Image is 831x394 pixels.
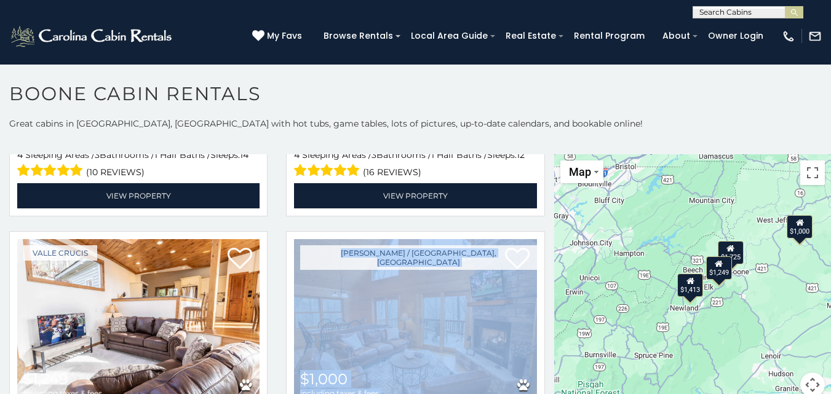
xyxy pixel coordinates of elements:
a: [PERSON_NAME] / [GEOGRAPHIC_DATA], [GEOGRAPHIC_DATA] [300,245,536,270]
div: $1,725 [718,240,744,264]
span: (10 reviews) [86,164,145,180]
span: 4 [294,149,300,160]
span: 1 Half Baths / [154,149,210,160]
a: My Favs [252,30,305,43]
a: Browse Rentals [317,26,399,45]
span: 3 [372,149,376,160]
a: View Property [294,183,536,208]
span: 14 [240,149,249,160]
button: Change map style [560,160,603,183]
a: Owner Login [702,26,769,45]
img: mail-regular-white.png [808,30,822,43]
span: $1,249 [23,370,68,388]
a: Real Estate [499,26,562,45]
div: $1,249 [706,256,731,279]
span: My Favs [267,30,302,42]
div: Sleeping Areas / Bathrooms / Sleeps: [17,149,260,180]
a: Add to favorites [228,246,252,272]
a: View Property [17,183,260,208]
img: phone-regular-white.png [782,30,795,43]
span: 12 [517,149,525,160]
span: (16 reviews) [363,164,421,180]
span: 4 [17,149,23,160]
a: Rental Program [568,26,651,45]
span: 1 Half Baths / [431,149,487,160]
div: Sleeping Areas / Bathrooms / Sleeps: [294,149,536,180]
img: White-1-2.png [9,24,175,49]
a: Valle Crucis [23,245,97,261]
div: $1,000 [787,215,813,238]
span: 3 [95,149,100,160]
a: About [656,26,696,45]
div: $1,413 [677,274,703,297]
a: Local Area Guide [405,26,494,45]
button: Toggle fullscreen view [800,160,825,185]
span: Map [569,165,591,178]
span: $1,000 [300,370,348,388]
